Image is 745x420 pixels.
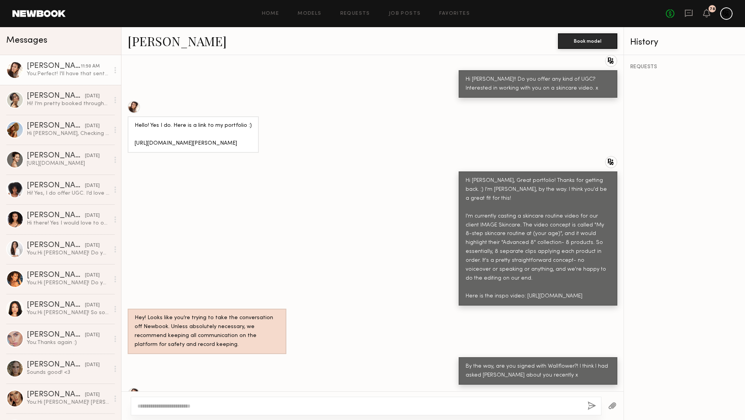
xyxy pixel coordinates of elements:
[630,64,739,70] div: REQUESTS
[85,332,100,339] div: [DATE]
[85,212,100,220] div: [DATE]
[340,11,370,16] a: Requests
[27,190,109,197] div: Hi! Yes, I do offer UGC. I’d love to hear more about what you’re looking for.
[262,11,279,16] a: Home
[85,361,100,369] div: [DATE]
[27,130,109,137] div: Hi [PERSON_NAME], Checking in see you have more content I can help you with. Thank you Rose
[27,271,85,279] div: [PERSON_NAME]
[630,38,739,47] div: History
[466,362,610,380] div: By the way, are you signed with Wallflower?! I think I had asked [PERSON_NAME] about you recently x
[135,314,279,349] div: Hey! Looks like you’re trying to take the conversation off Newbook. Unless absolutely necessary, ...
[27,301,85,309] div: [PERSON_NAME]
[85,242,100,249] div: [DATE]
[135,121,252,148] div: Hello! Yes I do. Here is a link to my portfolio :) [URL][DOMAIN_NAME][PERSON_NAME]
[27,122,85,130] div: [PERSON_NAME]
[27,160,109,167] div: [URL][DOMAIN_NAME]
[85,302,100,309] div: [DATE]
[389,11,421,16] a: Job Posts
[85,123,100,130] div: [DATE]
[27,331,85,339] div: [PERSON_NAME]
[27,399,109,406] div: You: Hi [PERSON_NAME]! [PERSON_NAME] here from prettySOCIAL :) We'd love to work with you on some...
[27,62,81,70] div: [PERSON_NAME]
[27,100,109,107] div: Hi! I’m pretty booked throughout September except for the 22nd-25th!
[85,182,100,190] div: [DATE]
[27,391,85,399] div: [PERSON_NAME]
[439,11,470,16] a: Favorites
[128,33,227,49] a: [PERSON_NAME]
[27,152,85,160] div: [PERSON_NAME]
[558,37,617,44] a: Book model
[298,11,321,16] a: Models
[85,152,100,160] div: [DATE]
[27,361,85,369] div: [PERSON_NAME]
[558,33,617,49] button: Book model
[27,220,109,227] div: Hi there! Yes I would love to offer UGC. I don’t have much experience but I’m willing : )
[27,242,85,249] div: [PERSON_NAME]
[27,182,85,190] div: [PERSON_NAME]
[27,339,109,346] div: You: Thanks again :)
[27,249,109,257] div: You: Hi [PERSON_NAME]! Do you offer any type of UGC?
[27,212,85,220] div: [PERSON_NAME]
[85,93,100,100] div: [DATE]
[6,36,47,45] span: Messages
[27,92,85,100] div: [PERSON_NAME]
[27,70,109,78] div: You: Perfect! I'll have that sent out. Also, what's the best e mail address? I'll send us over a ...
[27,309,109,316] div: You: Hi [PERSON_NAME]! So sorry to do this! I spoke with the brand and I hadn't realized that for...
[81,63,100,70] div: 11:50 AM
[466,75,610,93] div: Hi [PERSON_NAME]!! Do you offer any kind of UGC? Interested in working with you on a skincare vid...
[27,279,109,287] div: You: Hi [PERSON_NAME]! Do you offer any type of UGC?
[27,369,109,376] div: Sounds good! <3
[85,272,100,279] div: [DATE]
[466,176,610,301] div: Hi [PERSON_NAME], Great portfolio! Thanks for getting back. :) I'm [PERSON_NAME], by the way. I t...
[710,7,715,11] div: 78
[85,391,100,399] div: [DATE]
